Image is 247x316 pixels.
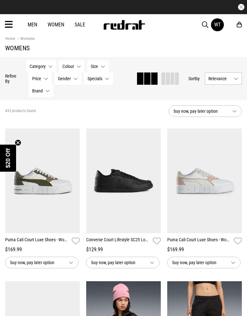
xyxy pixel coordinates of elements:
[167,129,242,233] img: Puma Cali Court Luxe Shoes - Womens in White
[32,76,41,81] span: Price
[58,76,71,81] span: Gender
[196,76,200,81] span: by
[5,246,80,254] div: $169.99
[86,236,150,246] a: Converse Court Lifestyle SC25 Low Shoes - Unisex
[86,129,161,233] img: Converse Court Lifestyle Sc25 Low Shoes - Unisex in Black
[75,4,172,10] iframe: Customer reviews powered by Trustpilot
[5,257,78,268] button: buy now, pay later option
[62,64,74,69] span: Colour
[174,107,227,115] span: buy now, pay later option
[29,85,53,97] button: Brand
[91,64,98,69] span: Size
[87,60,109,72] button: Size
[54,72,81,85] button: Gender
[214,22,221,28] div: WT
[5,44,242,52] h1: Womens
[32,88,43,93] span: Brand
[75,22,85,28] a: Sale
[5,3,24,22] button: Open LiveChat chat widget
[205,72,242,85] button: Relevance
[87,76,102,81] span: Specials
[86,246,161,254] div: $129.99
[167,257,241,268] button: buy now, pay later option
[29,72,52,85] button: Price
[208,76,231,81] span: Relevance
[91,259,145,266] span: buy now, pay later option
[10,259,64,266] span: buy now, pay later option
[59,60,85,72] button: Colour
[15,36,35,42] a: Womens
[5,109,36,114] span: 433 products found
[5,148,11,168] span: $20 Off
[172,259,226,266] span: buy now, pay later option
[188,75,200,82] button: Sortby
[84,72,113,85] button: Specials
[5,236,69,246] a: Puma Cali Court Luxe Shoes - Womens
[5,129,80,233] img: Puma Cali Court Luxe Shoes - Womens in White
[167,236,231,246] a: Puma Cali Court Luxe Shoes - Womens
[5,73,16,84] p: Refine By
[28,22,37,28] a: Men
[26,60,56,72] button: Category
[169,105,242,117] button: buy now, pay later option
[86,257,160,268] button: buy now, pay later option
[103,20,145,30] img: Redrat logo
[167,246,242,254] div: $169.99
[48,22,64,28] a: Women
[15,139,21,146] button: Close teaser
[30,64,46,69] span: Category
[5,36,15,41] a: Home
